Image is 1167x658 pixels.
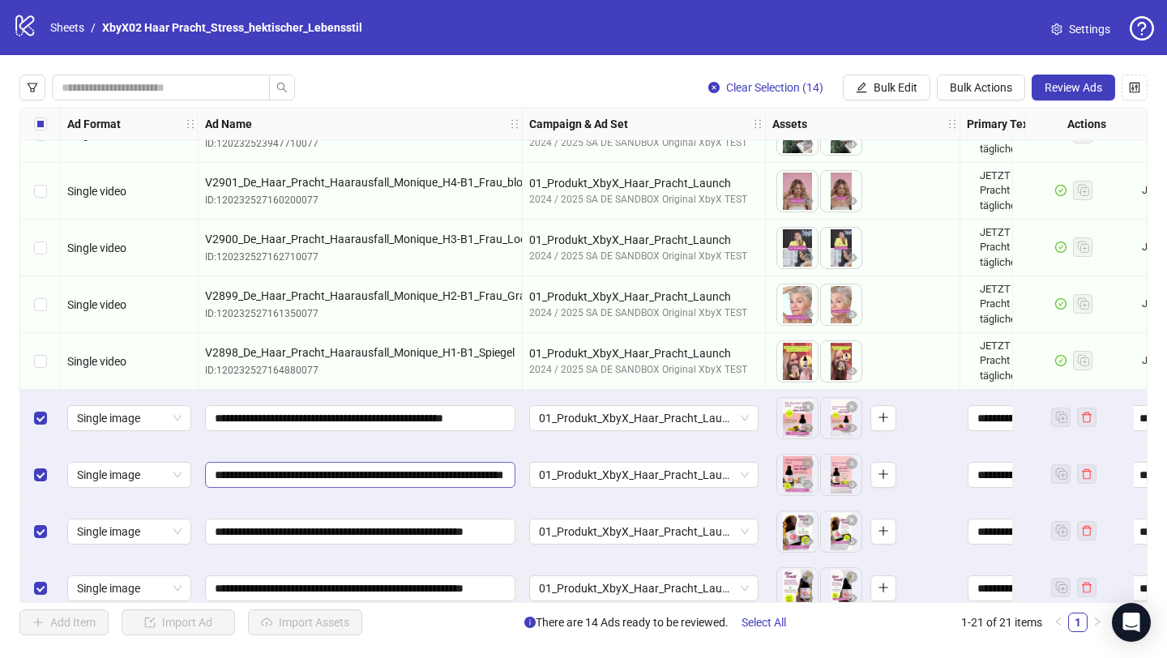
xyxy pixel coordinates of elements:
[802,309,814,320] span: eye
[821,511,861,552] img: Asset 2
[91,19,96,36] li: /
[842,532,861,552] button: Preview
[20,108,61,140] div: Select all rows
[205,306,515,322] div: ID: 120232527161350077
[950,81,1012,94] span: Bulk Actions
[967,518,1115,545] div: Edit values
[77,576,182,600] span: Single image
[878,525,889,536] span: plus
[980,225,1083,270] div: JETZT NEU: Haar Pracht – dein täglicher Haar-Booster von innen! ✨ Mehr als nur ein Beauty-Drink: ...
[1112,603,1151,642] div: Open Intercom Messenger
[846,536,857,547] span: eye
[874,81,917,94] span: Bulk Edit
[1122,75,1148,100] button: Configure table settings
[67,185,126,198] span: Single video
[821,341,861,382] img: Asset 2
[509,118,520,130] span: holder
[846,422,857,434] span: eye
[67,241,126,254] span: Single video
[752,118,763,130] span: holder
[1055,185,1067,196] span: check-circle
[967,115,1038,133] strong: Primary Texts
[947,118,958,130] span: holder
[846,195,857,207] span: eye
[20,333,61,390] div: Select row 7
[821,228,861,268] img: Asset 2
[777,455,818,495] div: Asset 1
[842,568,861,587] button: Delete
[980,282,1083,327] div: JETZT NEU: Haar Pracht – dein täglicher Haar-Booster von innen! ✨ Mehr als nur ein Beauty-Drink: ...
[539,576,749,600] span: 01_Produkt_XbyX_Haar_Pracht_Launch
[524,617,536,628] span: info-circle
[821,398,861,438] div: Asset 2
[842,398,861,417] button: Delete
[870,462,896,488] button: Add
[958,118,969,130] span: holder
[1088,613,1107,632] button: right
[842,476,861,495] button: Preview
[846,365,857,377] span: eye
[798,398,818,417] button: Delete
[777,284,818,325] img: Asset 1
[798,568,818,587] button: Delete
[798,419,818,438] button: Preview
[777,511,818,552] img: Asset 1
[529,231,759,249] div: 01_Produkt_XbyX_Haar_Pracht_Launch
[802,571,814,583] span: close-circle
[967,404,1115,432] div: Edit values
[20,276,61,333] div: Select row 6
[1055,241,1067,253] span: check-circle
[777,398,818,438] img: Asset 1
[205,193,515,208] div: ID: 120232527160200077
[798,135,818,155] button: Preview
[846,458,857,469] span: close-circle
[1049,613,1068,632] li: Previous Page
[802,401,814,412] span: close-circle
[20,390,61,446] div: Select row 8
[529,362,759,378] div: 2024 / 2025 SA DE SANDBOX Original XbyX TEST
[856,82,867,93] span: edit
[1051,23,1062,35] span: setting
[529,305,759,321] div: 2024 / 2025 SA DE SANDBOX Original XbyX TEST
[802,458,814,469] span: close-circle
[1049,613,1068,632] button: left
[695,75,836,100] button: Clear Selection (14)
[846,571,857,583] span: close-circle
[742,616,786,629] span: Select All
[1069,613,1087,631] a: 1
[529,135,759,151] div: 2024 / 2025 SA DE SANDBOX Original XbyX TEST
[802,479,814,490] span: eye
[802,252,814,263] span: eye
[842,249,861,268] button: Preview
[878,412,889,423] span: plus
[798,455,818,474] button: Delete
[842,511,861,531] button: Delete
[1067,115,1106,133] strong: Actions
[196,118,207,130] span: holder
[77,519,182,544] span: Single image
[846,401,857,412] span: close-circle
[777,341,818,382] img: Asset 1
[205,173,515,191] span: V2901_De_Haar_Pracht_Haarausfall_Monique_H4-B1_Frau_blond
[205,230,515,248] span: V2900_De_Haar_Pracht_Haarausfall_Monique_H3-B1_Frau_Locken
[205,344,515,361] span: V2898_De_Haar_Pracht_Haarausfall_Monique_H1-B1_Spiegel
[821,568,861,609] div: Asset 2
[539,406,749,430] span: 01_Produkt_XbyX_Haar_Pracht_Launch
[1092,617,1102,626] span: right
[821,284,861,325] img: Asset 2
[20,220,61,276] div: Select row 5
[843,75,930,100] button: Bulk Edit
[20,503,61,560] div: Select row 10
[842,419,861,438] button: Preview
[27,82,38,93] span: filter
[529,192,759,207] div: 2024 / 2025 SA DE SANDBOX Original XbyX TEST
[980,169,1083,213] div: JETZT NEU: Haar Pracht – dein täglicher Haar-Booster von innen! ✨ Mehr als nur ein Beauty-Drink: ...
[846,479,857,490] span: eye
[777,171,818,211] img: Asset 1
[961,613,1042,632] li: 1-21 of 21 items
[67,298,126,311] span: Single video
[870,519,896,545] button: Add
[846,309,857,320] span: eye
[248,609,362,635] button: Import Assets
[205,287,515,305] span: V2899_De_Haar_Pracht_Haarausfall_Monique_H2-B1_Frau_Graue_Haare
